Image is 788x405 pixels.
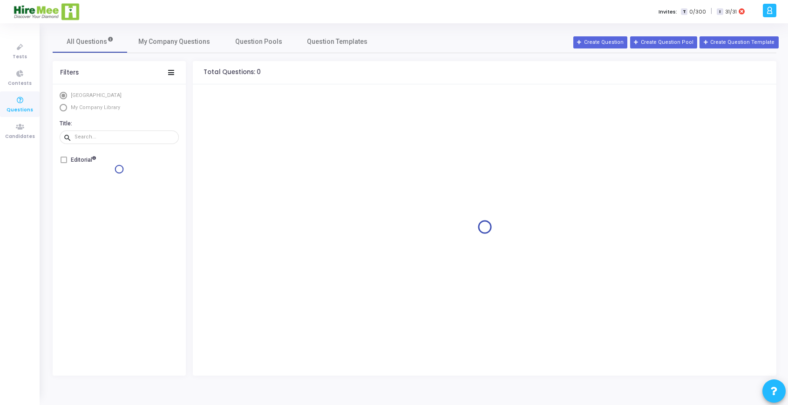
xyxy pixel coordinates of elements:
[138,37,210,47] span: My Company Questions
[235,37,282,47] span: Question Pools
[13,2,81,21] img: logo
[689,8,706,16] span: 0/300
[8,80,32,88] span: Contests
[60,120,177,127] h6: Title:
[711,7,712,16] span: |
[67,37,114,47] span: All Questions
[630,36,697,48] button: Create Question Pool
[75,134,175,140] input: Search...
[725,8,737,16] span: 31/31
[307,37,367,47] span: Question Templates
[681,8,687,15] span: T
[71,157,96,164] h6: Editorial
[5,133,35,141] span: Candidates
[13,53,27,61] span: Tests
[573,36,627,48] button: Create Question
[659,8,677,16] label: Invites:
[717,8,723,15] span: I
[71,104,120,110] span: My Company Library
[60,92,179,114] mat-radio-group: Select Library
[204,69,261,76] h4: Total Questions: 0
[60,69,79,76] div: Filters
[7,106,33,114] span: Questions
[71,92,122,98] span: [GEOGRAPHIC_DATA]
[63,133,75,142] mat-icon: search
[700,36,778,48] button: Create Question Template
